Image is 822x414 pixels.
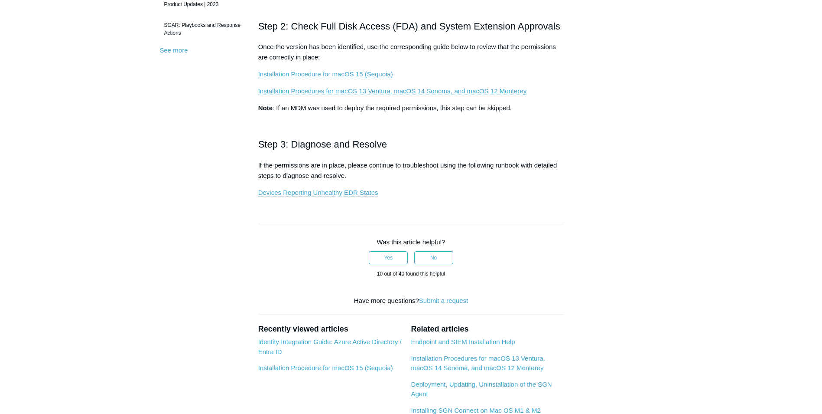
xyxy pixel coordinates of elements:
[258,87,526,95] a: Installation Procedures for macOS 13 Ventura, macOS 14 Sonoma, and macOS 12 Monterey
[160,46,188,54] a: See more
[411,323,564,335] h2: Related articles
[258,104,273,112] strong: Note
[377,238,445,246] span: Was this article helpful?
[258,42,564,62] p: Once the version has been identified, use the corresponding guide below to review that the permis...
[258,296,564,306] div: Have more questions?
[258,189,378,197] a: Devices Reporting Unhealthy EDR States
[258,103,564,113] p: : If an MDM was used to deploy the required permissions, this step can be skipped.
[160,17,245,41] a: SOAR: Playbooks and Response Actions
[258,70,393,78] a: Installation Procedure for macOS 15 (Sequoia)
[414,251,453,264] button: This article was not helpful
[258,338,402,355] a: Identity Integration Guide: Azure Active Directory / Entra ID
[377,271,445,277] span: 10 out of 40 found this helpful
[258,323,403,335] h2: Recently viewed articles
[258,137,564,152] h2: Step 3: Diagnose and Resolve
[419,297,468,304] a: Submit a request
[369,251,408,264] button: This article was helpful
[258,19,564,34] h2: Step 2: Check Full Disk Access (FDA) and System Extension Approvals
[411,381,552,398] a: Deployment, Updating, Uninstallation of the SGN Agent
[258,160,564,181] p: If the permissions are in place, please continue to troubleshoot using the following runbook with...
[411,338,515,345] a: Endpoint and SIEM Installation Help
[411,355,545,372] a: Installation Procedures for macOS 13 Ventura, macOS 14 Sonoma, and macOS 12 Monterey
[258,364,393,371] a: Installation Procedure for macOS 15 (Sequoia)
